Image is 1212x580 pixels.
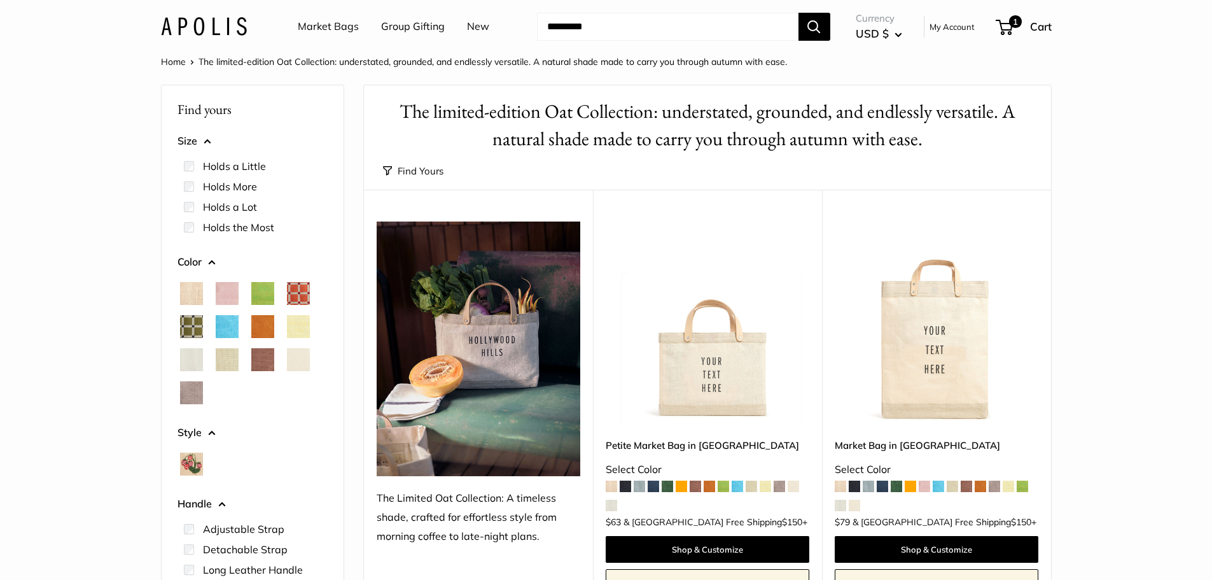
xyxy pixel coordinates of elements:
a: Market Bag in OatMarket Bag in Oat [835,222,1038,425]
label: Adjustable Strap [203,521,284,537]
a: Shop & Customize [606,536,809,563]
a: Market Bag in [GEOGRAPHIC_DATA] [835,438,1038,453]
button: Style [178,423,328,442]
span: $150 [782,516,802,528]
a: My Account [930,19,975,34]
label: Detachable Strap [203,542,288,557]
div: The Limited Oat Collection: A timeless shade, crafted for effortless style from morning coffee to... [377,489,580,546]
button: Oat [287,348,310,371]
input: Search... [537,13,798,41]
button: Strawberrys [180,453,203,476]
label: Holds the Most [203,220,274,235]
button: Find Yours [383,162,443,180]
label: Holds More [203,179,257,194]
nav: Breadcrumb [161,53,787,70]
button: Cobalt [216,315,239,338]
a: New [467,17,489,36]
h1: The limited-edition Oat Collection: understated, grounded, and endlessly versatile. A natural sha... [383,98,1032,153]
a: Shop & Customize [835,536,1038,563]
span: $63 [606,516,621,528]
button: Mint Sorbet [216,348,239,371]
span: The limited-edition Oat Collection: understated, grounded, and endlessly versatile. A natural sha... [199,56,787,67]
button: Chartreuse [251,282,274,305]
button: Blush [216,282,239,305]
button: Daisy [287,315,310,338]
label: Long Leather Handle [203,562,303,577]
button: Cognac [251,315,274,338]
span: USD $ [856,27,889,40]
button: Search [798,13,830,41]
label: Holds a Little [203,159,266,174]
span: & [GEOGRAPHIC_DATA] Free Shipping + [853,518,1036,527]
button: USD $ [856,24,902,44]
img: Apolis [161,17,247,36]
button: Mustang [251,348,274,371]
button: Chenille Window Sage [180,315,203,338]
div: Select Color [835,460,1038,479]
img: The Limited Oat Collection: A timeless shade, crafted for effortless style from morning coffee to... [377,222,580,476]
a: Petite Market Bag in [GEOGRAPHIC_DATA] [606,438,809,453]
img: Market Bag in Oat [835,222,1038,425]
label: Holds a Lot [203,199,257,215]
button: Dove [180,348,203,371]
button: Natural [180,282,203,305]
p: Find yours [178,97,328,122]
span: $150 [1011,516,1031,528]
a: Market Bags [298,17,359,36]
div: Select Color [606,460,809,479]
a: Petite Market Bag in OatPetite Market Bag in Oat [606,222,809,425]
span: Cart [1030,20,1052,33]
a: 1 Cart [997,17,1052,37]
button: Taupe [180,381,203,404]
img: Petite Market Bag in Oat [606,222,809,425]
span: $79 [835,516,850,528]
button: Size [178,132,328,151]
button: Handle [178,495,328,514]
button: Color [178,253,328,272]
span: 1 [1008,15,1021,28]
button: Chenille Window Brick [287,282,310,305]
span: Currency [856,10,902,27]
span: & [GEOGRAPHIC_DATA] Free Shipping + [623,518,807,527]
a: Group Gifting [381,17,445,36]
a: Home [161,56,186,67]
